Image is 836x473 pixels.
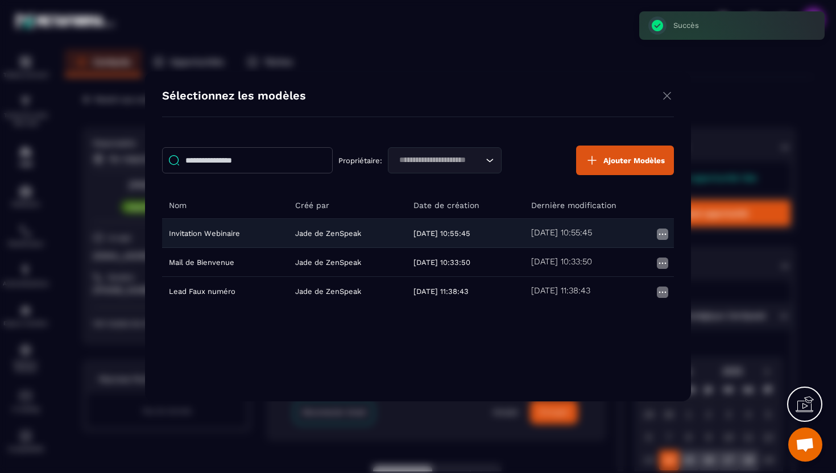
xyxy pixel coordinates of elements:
th: Dernière modification [524,192,674,219]
td: Mail de Bienvenue [162,248,288,277]
td: Jade de ZenSpeak [288,277,407,306]
td: [DATE] 10:55:45 [407,219,525,248]
td: Jade de ZenSpeak [288,248,407,277]
th: Nom [162,192,288,219]
input: Search for option [395,154,483,167]
td: Jade de ZenSpeak [288,219,407,248]
th: Date de création [407,192,525,219]
h5: [DATE] 10:55:45 [531,227,592,239]
img: more icon [656,285,669,299]
td: [DATE] 10:33:50 [407,248,525,277]
span: Ajouter Modèles [603,156,665,165]
td: Invitation Webinaire [162,219,288,248]
img: more icon [656,256,669,270]
h4: Sélectionnez les modèles [162,89,306,105]
td: [DATE] 11:38:43 [407,277,525,306]
img: plus [585,153,599,167]
td: Lead Faux numéro [162,277,288,306]
h5: [DATE] 10:33:50 [531,256,592,268]
img: close [660,89,674,103]
div: Search for option [388,147,502,173]
img: more icon [656,227,669,241]
h5: [DATE] 11:38:43 [531,285,590,297]
th: Créé par [288,192,407,219]
div: Ouvrir le chat [788,428,822,462]
button: Ajouter Modèles [576,146,674,175]
p: Propriétaire: [338,156,382,165]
